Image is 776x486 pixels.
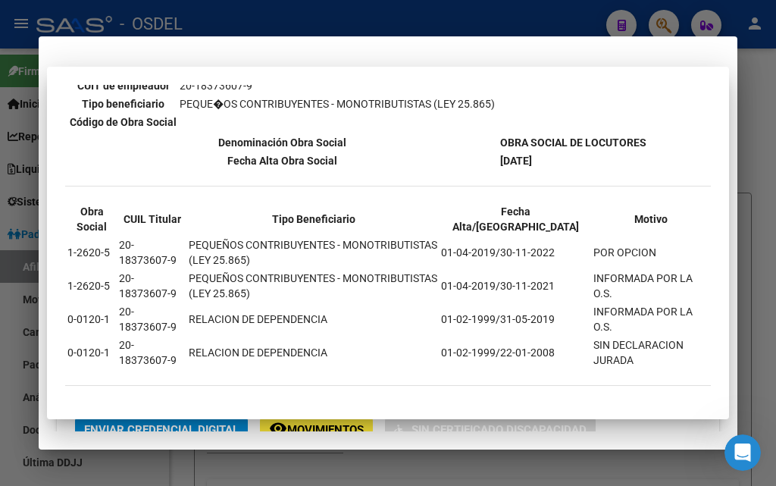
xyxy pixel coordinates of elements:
[67,303,117,335] td: 0-0120-1
[179,77,496,94] td: 20-18373607-9
[118,303,186,335] td: 20-18373607-9
[188,303,439,335] td: RELACION DE DEPENDENCIA
[69,114,177,130] th: Código de Obra Social
[593,237,709,268] td: POR OPCION
[188,337,439,368] td: RELACION DE DEPENDENCIA
[440,270,591,302] td: 01-04-2019/30-11-2021
[67,203,117,235] th: Obra Social
[75,418,248,441] button: Enviar Credencial Digital
[440,203,591,235] th: Fecha Alta/[GEOGRAPHIC_DATA]
[593,203,709,235] th: Motivo
[118,270,186,302] td: 20-18373607-9
[593,270,709,302] td: INFORMADA POR LA O.S.
[593,303,709,335] td: INFORMADA POR LA O.S.
[67,134,498,151] th: Denominación Obra Social
[67,152,498,169] th: Fecha Alta Obra Social
[69,96,177,112] th: Tipo beneficiario
[440,237,591,268] td: 01-04-2019/30-11-2022
[67,270,117,302] td: 1-2620-5
[118,203,186,235] th: CUIL Titular
[188,237,439,268] td: PEQUEÑOS CONTRIBUYENTES - MONOTRIBUTISTAS (LEY 25.865)
[67,237,117,268] td: 1-2620-5
[724,434,761,471] iframe: Intercom live chat
[287,423,364,437] span: Movimientos
[67,337,117,368] td: 0-0120-1
[118,337,186,368] td: 20-18373607-9
[411,423,587,437] span: Sin Certificado Discapacidad
[179,96,496,112] td: PEQUE�OS CONTRIBUYENTES - MONOTRIBUTISTAS (LEY 25.865)
[188,270,439,302] td: PEQUEÑOS CONTRIBUYENTES - MONOTRIBUTISTAS (LEY 25.865)
[69,77,177,94] th: CUIT de empleador
[500,155,532,167] b: [DATE]
[260,418,373,441] button: Movimientos
[385,418,596,441] button: Sin Certificado Discapacidad
[440,337,591,368] td: 01-02-1999/22-01-2008
[500,136,646,149] b: OBRA SOCIAL DE LOCUTORES
[118,237,186,268] td: 20-18373607-9
[188,203,439,235] th: Tipo Beneficiario
[84,423,239,437] span: Enviar Credencial Digital
[593,337,709,368] td: SIN DECLARACION JURADA
[440,303,591,335] td: 01-02-1999/31-05-2019
[269,419,287,437] mat-icon: remove_red_eye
